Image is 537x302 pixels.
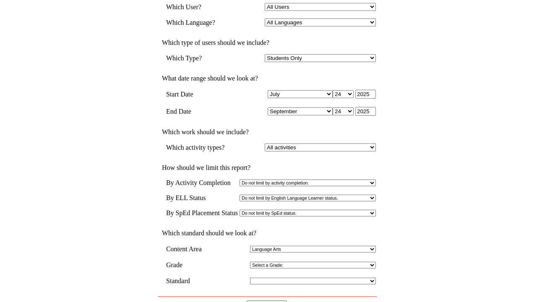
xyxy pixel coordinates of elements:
[166,194,238,202] td: By ELL Status
[166,245,212,253] td: Content Area
[166,277,200,285] td: Standard
[166,90,237,99] td: Start Date
[158,229,376,237] td: Which standard should we look at?
[158,128,376,136] td: Which work should we include?
[158,164,376,172] td: How should we limit this report?
[166,179,238,187] td: By Activity Completion
[166,3,237,11] td: Which User?
[166,143,237,151] td: Which activity types?
[158,75,376,82] td: What date range should we look at?
[166,54,237,62] td: Which Type?
[166,261,190,269] td: Grade
[158,39,376,47] td: Which type of users should we include?
[166,107,237,116] td: End Date
[166,18,237,26] td: Which Language?
[166,209,238,217] td: By SpEd Placement Status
